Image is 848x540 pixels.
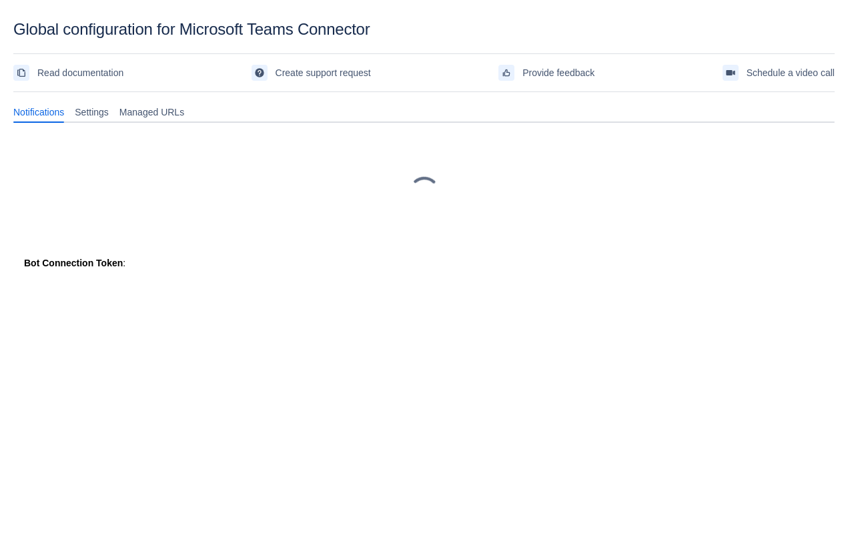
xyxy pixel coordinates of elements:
[254,67,265,78] span: support
[725,67,736,78] span: videoCall
[13,20,835,39] div: Global configuration for Microsoft Teams Connector
[522,62,594,83] span: Provide feedback
[16,67,27,78] span: documentation
[37,62,123,83] span: Read documentation
[501,67,512,78] span: feedback
[13,105,64,119] span: Notifications
[723,62,835,83] a: Schedule a video call
[747,62,835,83] span: Schedule a video call
[24,258,123,268] strong: Bot Connection Token
[13,62,123,83] a: Read documentation
[276,62,371,83] span: Create support request
[119,105,184,119] span: Managed URLs
[498,62,594,83] a: Provide feedback
[24,256,824,270] div: :
[75,105,109,119] span: Settings
[252,62,371,83] a: Create support request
